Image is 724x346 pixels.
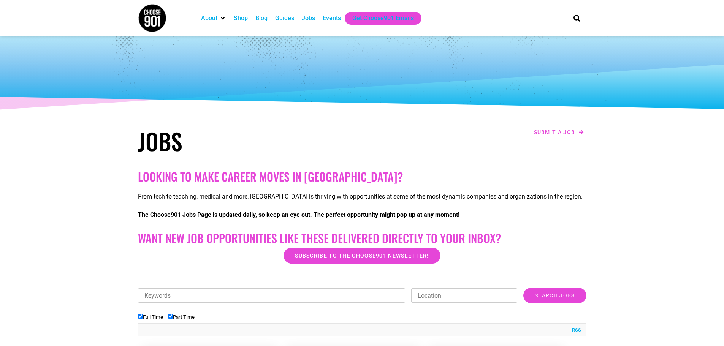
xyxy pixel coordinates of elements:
[138,314,163,320] label: Full Time
[323,14,341,23] a: Events
[295,253,429,258] span: Subscribe to the Choose901 newsletter!
[138,170,586,183] h2: Looking to make career moves in [GEOGRAPHIC_DATA]?
[255,14,268,23] a: Blog
[138,211,459,218] strong: The Choose901 Jobs Page is updated daily, so keep an eye out. The perfect opportunity might pop u...
[568,326,581,334] a: RSS
[138,192,586,201] p: From tech to teaching, medical and more, [GEOGRAPHIC_DATA] is thriving with opportunities at some...
[201,14,217,23] a: About
[534,130,575,135] span: Submit a job
[275,14,294,23] a: Guides
[532,127,586,137] a: Submit a job
[197,12,230,25] div: About
[352,14,414,23] a: Get Choose901 Emails
[302,14,315,23] a: Jobs
[234,14,248,23] a: Shop
[168,314,173,319] input: Part Time
[284,248,440,264] a: Subscribe to the Choose901 newsletter!
[197,12,561,25] nav: Main nav
[570,12,583,24] div: Search
[138,314,143,319] input: Full Time
[168,314,195,320] label: Part Time
[138,288,406,303] input: Keywords
[523,288,586,303] input: Search Jobs
[138,231,586,245] h2: Want New Job Opportunities like these Delivered Directly to your Inbox?
[411,288,517,303] input: Location
[138,127,358,155] h1: Jobs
